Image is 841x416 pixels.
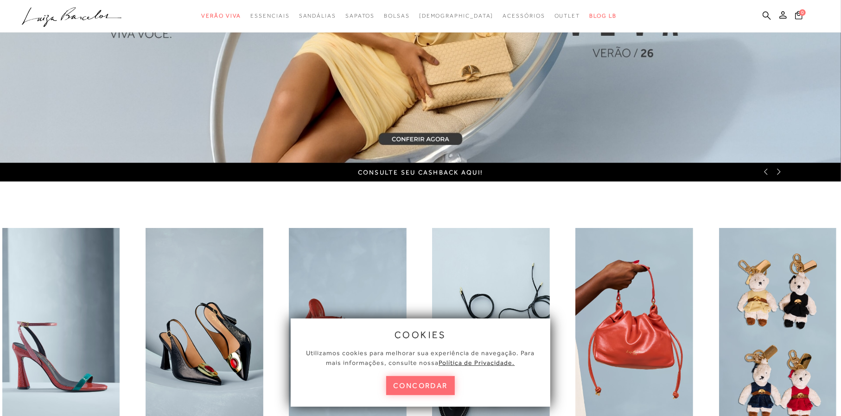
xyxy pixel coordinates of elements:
span: [DEMOGRAPHIC_DATA] [419,13,494,19]
span: Acessórios [503,13,545,19]
a: noSubCategoriesText [299,7,336,25]
a: noSubCategoriesText [419,7,494,25]
button: 0 [792,10,805,23]
span: Bolsas [384,13,410,19]
span: Sandálias [299,13,336,19]
span: Sapatos [345,13,375,19]
span: Utilizamos cookies para melhorar sua experiência de navegação. Para mais informações, consulte nossa [306,349,535,366]
a: Política de Privacidade. [439,359,515,366]
a: noSubCategoriesText [345,7,375,25]
span: Outlet [554,13,580,19]
span: cookies [395,330,446,340]
span: Essenciais [250,13,289,19]
button: concordar [386,376,455,395]
span: Verão Viva [201,13,241,19]
span: 0 [799,9,806,16]
a: noSubCategoriesText [554,7,580,25]
a: noSubCategoriesText [503,7,545,25]
a: noSubCategoriesText [384,7,410,25]
a: BLOG LB [589,7,616,25]
span: BLOG LB [589,13,616,19]
a: noSubCategoriesText [250,7,289,25]
a: Consulte seu cashback aqui! [358,169,483,176]
a: noSubCategoriesText [201,7,241,25]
